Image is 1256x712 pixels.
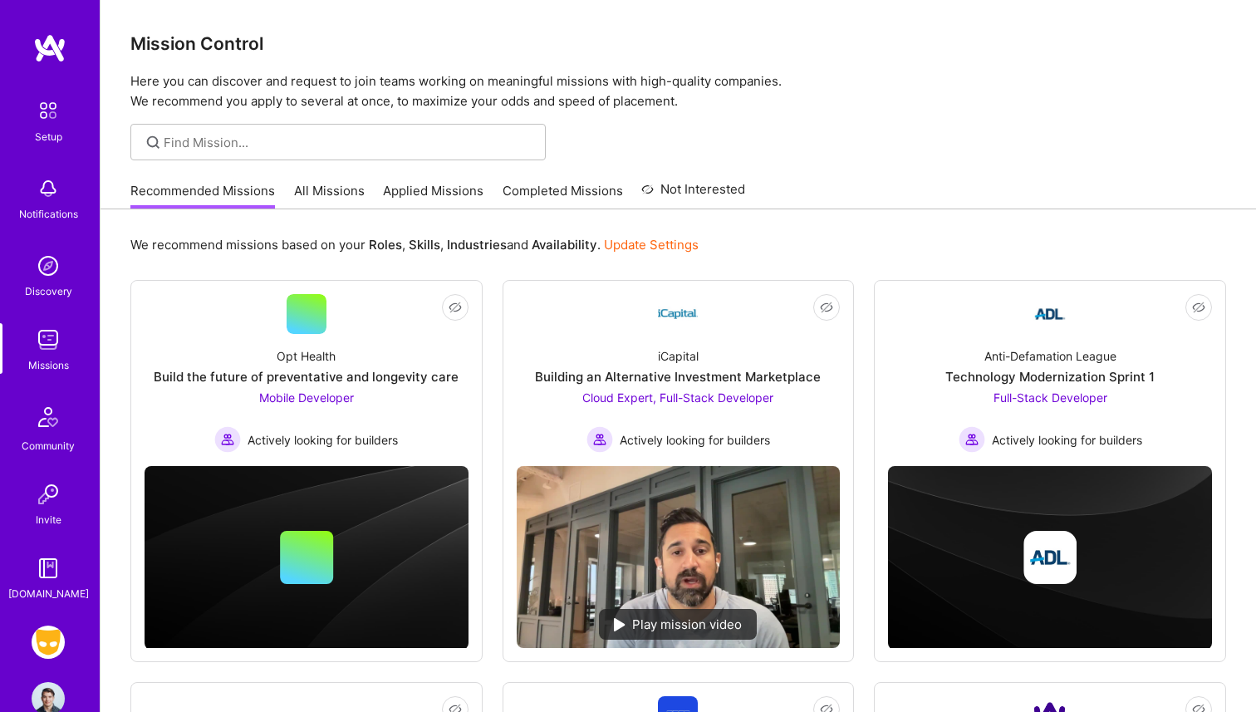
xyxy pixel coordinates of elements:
[517,294,841,453] a: Company LogoiCapitalBuilding an Alternative Investment MarketplaceCloud Expert, Full-Stack Develo...
[32,172,65,205] img: bell
[409,237,440,253] b: Skills
[599,609,757,640] div: Play mission video
[1030,294,1070,334] img: Company Logo
[449,301,462,314] i: icon EyeClosed
[248,431,398,449] span: Actively looking for builders
[214,426,241,453] img: Actively looking for builders
[658,294,698,334] img: Company Logo
[32,552,65,585] img: guide book
[888,466,1212,649] img: cover
[27,626,69,659] a: Grindr: Mobile + BE + Cloud
[984,347,1116,365] div: Anti-Defamation League
[369,237,402,253] b: Roles
[144,133,163,152] i: icon SearchGrey
[145,466,469,649] img: cover
[503,182,623,209] a: Completed Missions
[32,478,65,511] img: Invite
[33,33,66,63] img: logo
[154,368,459,385] div: Build the future of preventative and longevity care
[1192,301,1205,314] i: icon EyeClosed
[130,182,275,209] a: Recommended Missions
[28,397,68,437] img: Community
[277,347,336,365] div: Opt Health
[145,294,469,453] a: Opt HealthBuild the future of preventative and longevity careMobile Developer Actively looking fo...
[658,347,699,365] div: iCapital
[19,205,78,223] div: Notifications
[28,356,69,374] div: Missions
[259,390,354,405] span: Mobile Developer
[532,237,597,253] b: Availability
[447,237,507,253] b: Industries
[383,182,483,209] a: Applied Missions
[130,71,1226,111] p: Here you can discover and request to join teams working on meaningful missions with high-quality ...
[130,33,1226,54] h3: Mission Control
[945,368,1155,385] div: Technology Modernization Sprint 1
[888,294,1212,453] a: Company LogoAnti-Defamation LeagueTechnology Modernization Sprint 1Full-Stack Developer Actively ...
[32,626,65,659] img: Grindr: Mobile + BE + Cloud
[8,585,89,602] div: [DOMAIN_NAME]
[614,618,626,631] img: play
[31,93,66,128] img: setup
[535,368,821,385] div: Building an Alternative Investment Marketplace
[32,249,65,282] img: discovery
[992,431,1142,449] span: Actively looking for builders
[959,426,985,453] img: Actively looking for builders
[517,466,841,648] img: No Mission
[294,182,365,209] a: All Missions
[994,390,1107,405] span: Full-Stack Developer
[36,511,61,528] div: Invite
[25,282,72,300] div: Discovery
[620,431,770,449] span: Actively looking for builders
[35,128,62,145] div: Setup
[820,301,833,314] i: icon EyeClosed
[641,179,745,209] a: Not Interested
[32,323,65,356] img: teamwork
[582,390,773,405] span: Cloud Expert, Full-Stack Developer
[164,134,533,151] input: Find Mission...
[22,437,75,454] div: Community
[604,237,699,253] a: Update Settings
[586,426,613,453] img: Actively looking for builders
[130,236,699,253] p: We recommend missions based on your , , and .
[1023,531,1077,584] img: Company logo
